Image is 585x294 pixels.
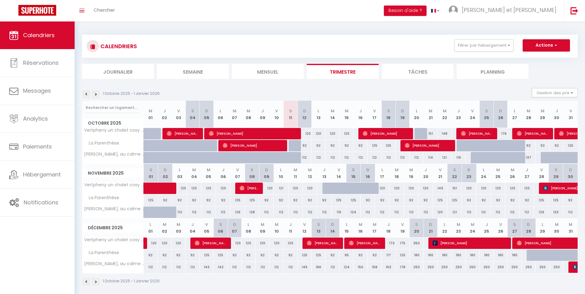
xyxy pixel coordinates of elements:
span: Analytics [23,115,48,122]
th: 18 [382,101,396,128]
div: 121 [274,183,288,194]
span: Novembre 2025 [82,169,143,178]
th: 05 [200,101,214,128]
th: 09 [255,101,270,128]
span: [PERSON_NAME], au calme dans un cocon de verdure [83,152,145,157]
div: 92 [303,195,317,206]
th: 28 [534,164,548,183]
div: 92 [312,140,326,151]
span: [PERSON_NAME] [363,128,410,139]
abbr: L [220,108,221,114]
abbr: M [429,108,432,114]
abbr: L [381,167,383,173]
abbr: M [308,167,312,173]
th: 30 [563,164,578,183]
div: 119 [332,207,346,218]
li: Trimestre [307,64,379,79]
div: 92 [536,140,550,151]
abbr: J [457,108,460,114]
abbr: D [366,167,369,173]
abbr: J [359,108,362,114]
th: 03 [172,101,186,128]
div: 112 [476,207,491,218]
h3: CALENDRIERS [99,39,137,53]
div: 92 [491,195,505,206]
div: 92 [563,195,578,206]
div: 92 [158,195,173,206]
abbr: M [345,108,349,114]
abbr: M [511,167,514,173]
div: 112 [317,207,332,218]
abbr: S [387,108,390,114]
div: 92 [375,195,389,206]
th: 17 [368,219,382,237]
div: 112 [368,152,382,163]
abbr: D [265,167,268,173]
div: 112 [340,152,354,163]
div: 125 [245,195,259,206]
abbr: S [251,167,253,173]
abbr: M [149,108,152,114]
span: Vertpheny un chalet cosy et calme à 2 pas du lac [83,128,145,133]
div: 120 [201,183,216,194]
th: 13 [312,101,326,128]
th: 18 [389,164,404,183]
div: 92 [353,140,368,151]
img: ... [449,6,458,15]
th: 22 [438,219,452,237]
abbr: L [514,108,516,114]
div: 120 [462,183,476,194]
th: 10 [274,164,288,183]
abbr: D [303,108,306,114]
abbr: D [164,167,167,173]
div: 125 [230,195,245,206]
div: 120 [340,128,354,139]
div: 92 [550,140,564,151]
th: 02 [158,164,173,183]
span: [PERSON_NAME][DATE] [307,237,340,249]
abbr: J [424,167,427,173]
th: 26 [493,101,508,128]
th: 31 [564,101,578,128]
th: 03 [173,164,187,183]
div: 92 [361,195,375,206]
div: 125 [433,195,447,206]
th: 08 [245,164,259,183]
th: 24 [466,101,480,128]
abbr: M [443,108,447,114]
th: 09 [259,164,274,183]
span: Notifications [24,199,58,206]
li: Mensuel [232,64,304,79]
div: 92 [476,195,491,206]
th: 15 [340,219,354,237]
th: 13 [317,164,332,183]
abbr: S [191,108,194,114]
th: 11 [283,219,298,237]
th: 06 [213,219,228,237]
abbr: L [280,167,282,173]
span: [PERSON_NAME] [167,128,200,139]
div: 92 [201,195,216,206]
th: 15 [340,101,354,128]
th: 11 [283,101,298,128]
div: 92 [340,140,354,151]
div: 125 [332,195,346,206]
span: [PERSON_NAME] [209,128,298,139]
th: 03 [172,219,186,237]
div: 176 [493,128,508,139]
li: Tâches [382,64,454,79]
th: 11 [288,164,303,183]
th: 16 [353,219,368,237]
th: 22 [438,101,452,128]
abbr: V [236,167,239,173]
div: 112 [298,152,312,163]
th: 20 [410,219,424,237]
th: 10 [270,219,284,237]
th: 08 [242,219,256,237]
th: 24 [466,219,480,237]
li: Planning [457,64,528,79]
div: 112 [201,207,216,218]
th: 17 [368,101,382,128]
th: 02 [158,219,172,237]
div: 112 [462,207,476,218]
